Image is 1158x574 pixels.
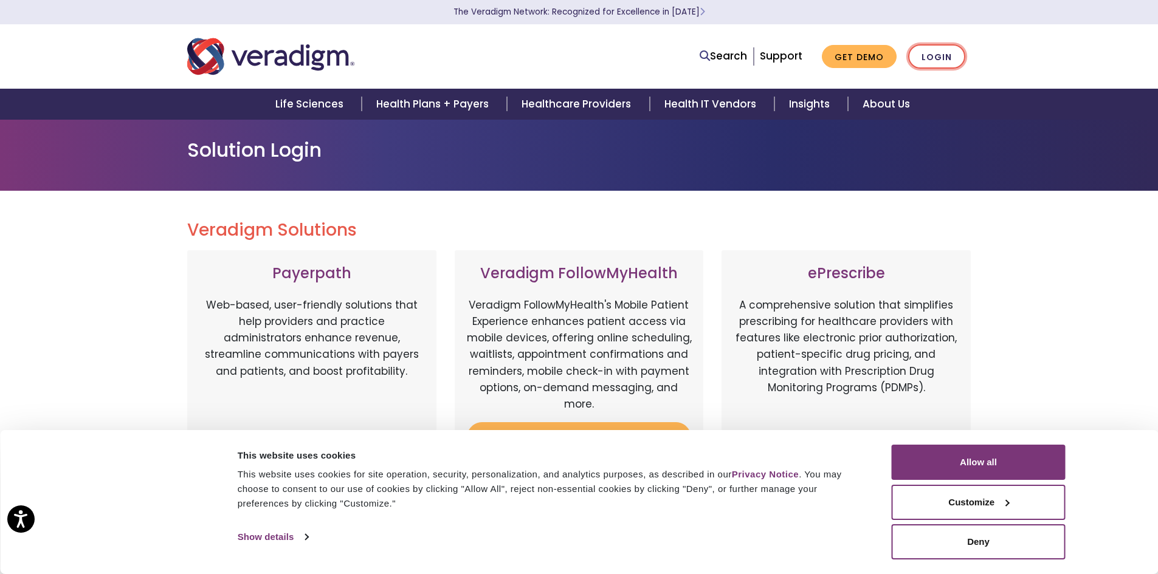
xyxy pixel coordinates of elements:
[734,297,959,425] p: A comprehensive solution that simplifies prescribing for healthcare providers with features like ...
[238,528,308,546] a: Show details
[187,220,971,241] h2: Veradigm Solutions
[734,265,959,282] h3: ePrescribe
[467,422,692,462] a: Login to Veradigm FollowMyHealth
[467,265,692,282] h3: Veradigm FollowMyHealth
[700,48,747,64] a: Search
[760,49,802,63] a: Support
[908,44,965,69] a: Login
[650,89,774,120] a: Health IT Vendors
[892,445,1066,480] button: Allow all
[362,89,507,120] a: Health Plans + Payers
[700,6,705,18] span: Learn More
[238,467,864,511] div: This website uses cookies for site operation, security, personalization, and analytics purposes, ...
[187,138,971,162] h1: Solution Login
[238,448,864,463] div: This website uses cookies
[822,45,897,69] a: Get Demo
[187,36,354,77] img: Veradigm logo
[507,89,649,120] a: Healthcare Providers
[732,469,799,479] a: Privacy Notice
[848,89,925,120] a: About Us
[261,89,362,120] a: Life Sciences
[453,6,705,18] a: The Veradigm Network: Recognized for Excellence in [DATE]Learn More
[925,487,1143,559] iframe: Drift Chat Widget
[199,265,424,282] h3: Payerpath
[199,297,424,425] p: Web-based, user-friendly solutions that help providers and practice administrators enhance revenu...
[467,297,692,412] p: Veradigm FollowMyHealth's Mobile Patient Experience enhances patient access via mobile devices, o...
[774,89,848,120] a: Insights
[892,485,1066,520] button: Customize
[892,524,1066,559] button: Deny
